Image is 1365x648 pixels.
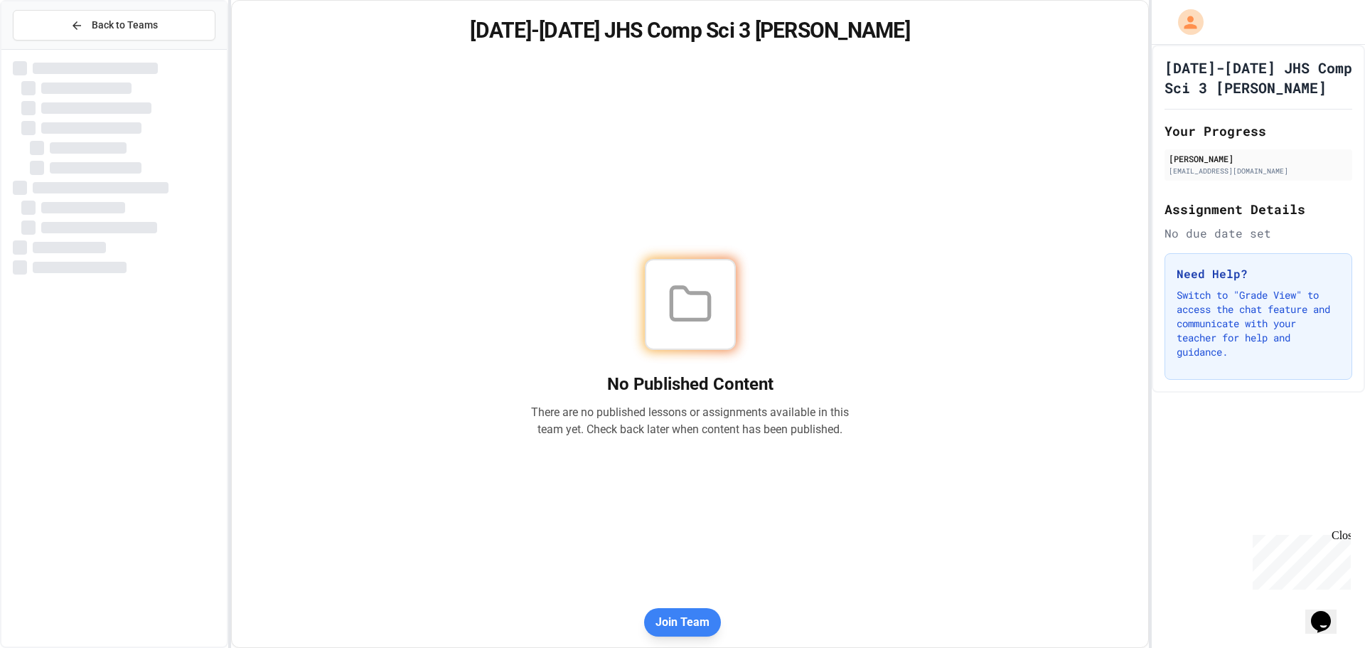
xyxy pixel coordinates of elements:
div: [EMAIL_ADDRESS][DOMAIN_NAME] [1169,166,1348,176]
span: Back to Teams [92,18,158,33]
div: No due date set [1165,225,1352,242]
button: Back to Teams [13,10,215,41]
h2: Your Progress [1165,121,1352,141]
iframe: chat widget [1305,591,1351,634]
div: [PERSON_NAME] [1169,152,1348,165]
h3: Need Help? [1177,265,1340,282]
div: My Account [1163,6,1207,38]
div: Chat with us now!Close [6,6,98,90]
h2: Assignment Details [1165,199,1352,219]
h2: No Published Content [531,373,850,395]
h1: [DATE]-[DATE] JHS Comp Sci 3 [PERSON_NAME] [1165,58,1352,97]
p: There are no published lessons or assignments available in this team yet. Check back later when c... [531,404,850,438]
button: Join Team [644,608,721,637]
p: Switch to "Grade View" to access the chat feature and communicate with your teacher for help and ... [1177,288,1340,359]
iframe: chat widget [1247,529,1351,590]
h1: [DATE]-[DATE] JHS Comp Sci 3 [PERSON_NAME] [249,18,1131,43]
